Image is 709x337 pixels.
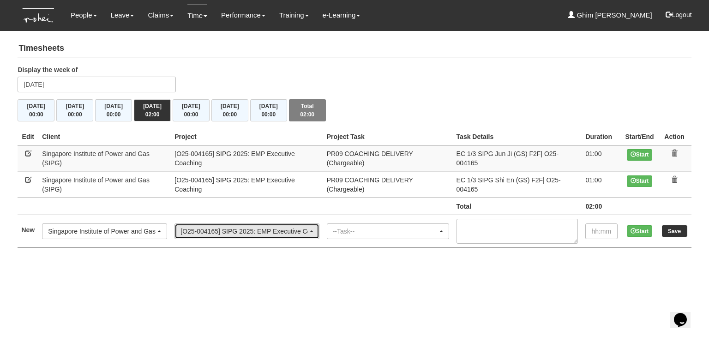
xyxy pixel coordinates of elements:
[211,99,248,121] button: [DATE]00:00
[627,175,652,187] button: Start
[18,99,691,121] div: Timesheet Week Summary
[582,198,621,215] td: 02:00
[180,227,307,236] div: [O25-004165] SIPG 2025: EMP Executive Coaching
[670,300,700,328] iframe: chat widget
[174,223,319,239] button: [O25-004165] SIPG 2025: EMP Executive Coaching
[585,223,618,239] input: hh:mm
[42,223,167,239] button: Singapore Institute of Power and Gas (SIPG)
[289,99,326,121] button: Total02:00
[173,99,210,121] button: [DATE]00:00
[323,5,361,26] a: e-Learning
[453,128,582,145] th: Task Details
[56,99,93,121] button: [DATE]00:00
[582,128,621,145] th: Duration
[18,65,78,74] label: Display the week of
[457,203,471,210] b: Total
[171,145,323,171] td: [O25-004165] SIPG 2025: EMP Executive Coaching
[68,111,82,118] span: 00:00
[662,225,687,237] input: Save
[453,171,582,198] td: EC 1/3 SIPG Shi En (GS) F2F| O25-004165
[323,128,453,145] th: Project Task
[134,99,171,121] button: [DATE]02:00
[582,145,621,171] td: 01:00
[95,99,132,121] button: [DATE]00:00
[568,5,652,26] a: Ghim [PERSON_NAME]
[148,5,174,26] a: Claims
[29,111,43,118] span: 00:00
[659,4,698,26] button: Logout
[279,5,309,26] a: Training
[658,128,691,145] th: Action
[300,111,314,118] span: 02:00
[221,5,265,26] a: Performance
[323,171,453,198] td: PR09 COACHING DELIVERY (Chargeable)
[107,111,121,118] span: 00:00
[223,111,237,118] span: 00:00
[171,171,323,198] td: [O25-004165] SIPG 2025: EMP Executive Coaching
[171,128,323,145] th: Project
[621,128,657,145] th: Start/End
[111,5,134,26] a: Leave
[261,111,276,118] span: 00:00
[323,145,453,171] td: PR09 COACHING DELIVERY (Chargeable)
[333,227,438,236] div: --Task--
[18,128,38,145] th: Edit
[48,227,156,236] div: Singapore Institute of Power and Gas (SIPG)
[582,171,621,198] td: 01:00
[187,5,207,26] a: Time
[38,171,171,198] td: Singapore Institute of Power and Gas (SIPG)
[18,39,691,58] h4: Timesheets
[71,5,97,26] a: People
[250,99,287,121] button: [DATE]00:00
[184,111,198,118] span: 00:00
[627,225,652,237] button: Start
[145,111,160,118] span: 02:00
[38,145,171,171] td: Singapore Institute of Power and Gas (SIPG)
[21,225,35,235] label: New
[18,99,54,121] button: [DATE]00:00
[38,128,171,145] th: Client
[453,145,582,171] td: EC 1/3 SIPG Jun Ji (GS) F2F| O25-004165
[327,223,449,239] button: --Task--
[627,149,652,161] button: Start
